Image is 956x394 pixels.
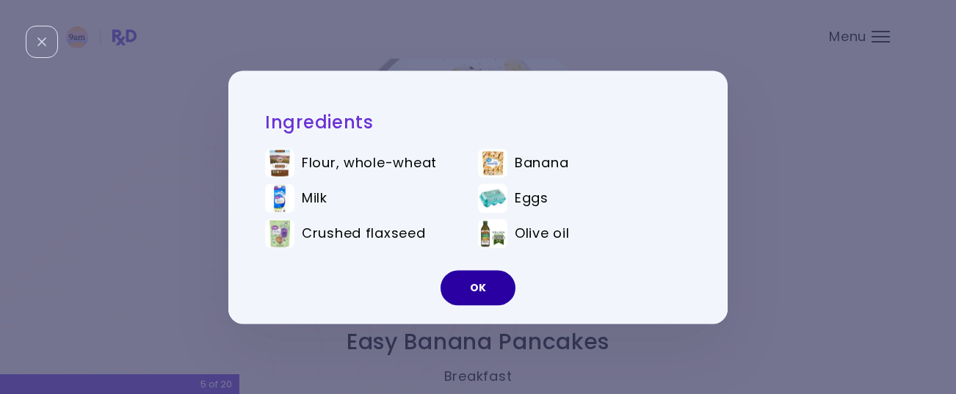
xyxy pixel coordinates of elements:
[302,225,426,241] span: Crushed flaxseed
[515,225,569,241] span: Olive oil
[26,26,58,58] div: Close
[265,111,691,134] h2: Ingredients
[441,270,515,305] button: OK
[515,190,548,206] span: Eggs
[302,190,327,206] span: Milk
[302,155,437,171] span: Flour, whole-wheat
[515,155,568,171] span: Banana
